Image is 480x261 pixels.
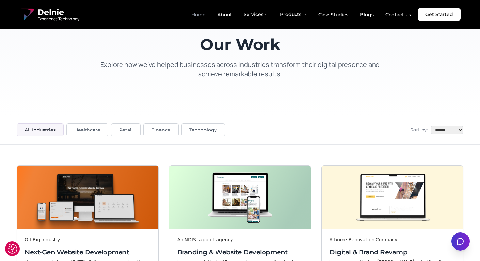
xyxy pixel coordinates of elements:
button: Cookie Settings [8,244,17,254]
a: Delnie Logo Full [19,7,79,22]
nav: Main [186,8,416,21]
div: A home Renovation Company [329,236,455,243]
p: Explore how we've helped businesses across industries transform their digital presence and achiev... [94,60,386,78]
h3: Branding & Website Development [177,248,303,257]
img: Branding & Website Development [169,166,311,229]
img: Digital & Brand Revamp [322,166,463,229]
img: Delnie Logo [19,7,35,22]
h1: Our Work [94,37,386,52]
a: Get Started [418,8,461,21]
button: Technology [181,123,225,136]
img: Next-Gen Website Development [17,166,158,229]
button: Products [275,8,312,21]
a: Case Studies [313,9,354,20]
button: Open chat [451,232,470,251]
a: About [212,9,237,20]
button: Healthcare [66,123,108,136]
a: Home [186,9,211,20]
a: Contact Us [380,9,416,20]
span: Experience Technology [38,16,79,22]
span: Sort by: [410,127,428,133]
button: All Industries [17,123,64,136]
button: Finance [143,123,179,136]
span: Delnie [38,7,79,18]
img: Revisit consent button [8,244,17,254]
div: Oil-Rig Industry [25,236,151,243]
h3: Next-Gen Website Development [25,248,151,257]
button: Services [238,8,274,21]
h3: Digital & Brand Revamp [329,248,455,257]
button: Retail [111,123,141,136]
a: Blogs [355,9,379,20]
div: An NDIS support agency [177,236,303,243]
